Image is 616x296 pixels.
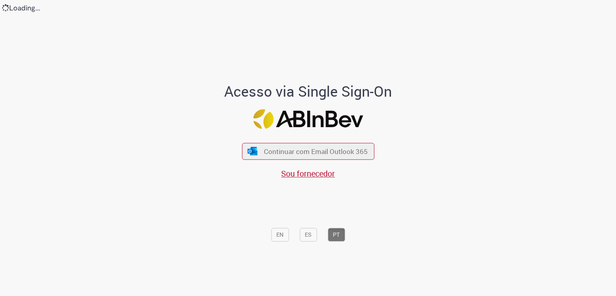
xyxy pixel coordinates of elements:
[328,228,345,242] button: PT
[281,168,335,179] a: Sou fornecedor
[264,147,368,156] span: Continuar com Email Outlook 365
[300,228,317,242] button: ES
[253,109,363,129] img: Logo ABInBev
[247,147,258,155] img: ícone Azure/Microsoft 360
[242,143,374,160] button: ícone Azure/Microsoft 360 Continuar com Email Outlook 365
[197,83,419,99] h1: Acesso via Single Sign-On
[271,228,289,242] button: EN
